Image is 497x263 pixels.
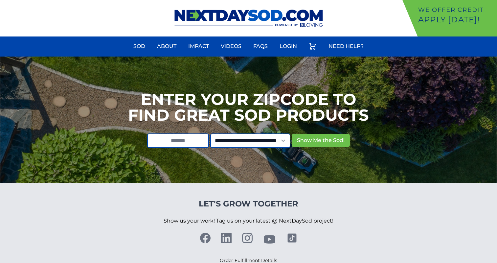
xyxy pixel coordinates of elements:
a: Impact [184,38,213,54]
a: Videos [217,38,245,54]
h1: Enter your Zipcode to Find Great Sod Products [128,91,369,123]
p: Show us your work! Tag us on your latest @ NextDaySod project! [164,209,333,233]
a: FAQs [249,38,272,54]
h4: Let's Grow Together [164,199,333,209]
p: We offer Credit [418,5,494,14]
a: Need Help? [325,38,368,54]
p: Apply [DATE]! [418,14,494,25]
button: Show Me the Sod! [292,134,350,147]
a: Login [276,38,301,54]
a: Sod [129,38,149,54]
a: About [153,38,180,54]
